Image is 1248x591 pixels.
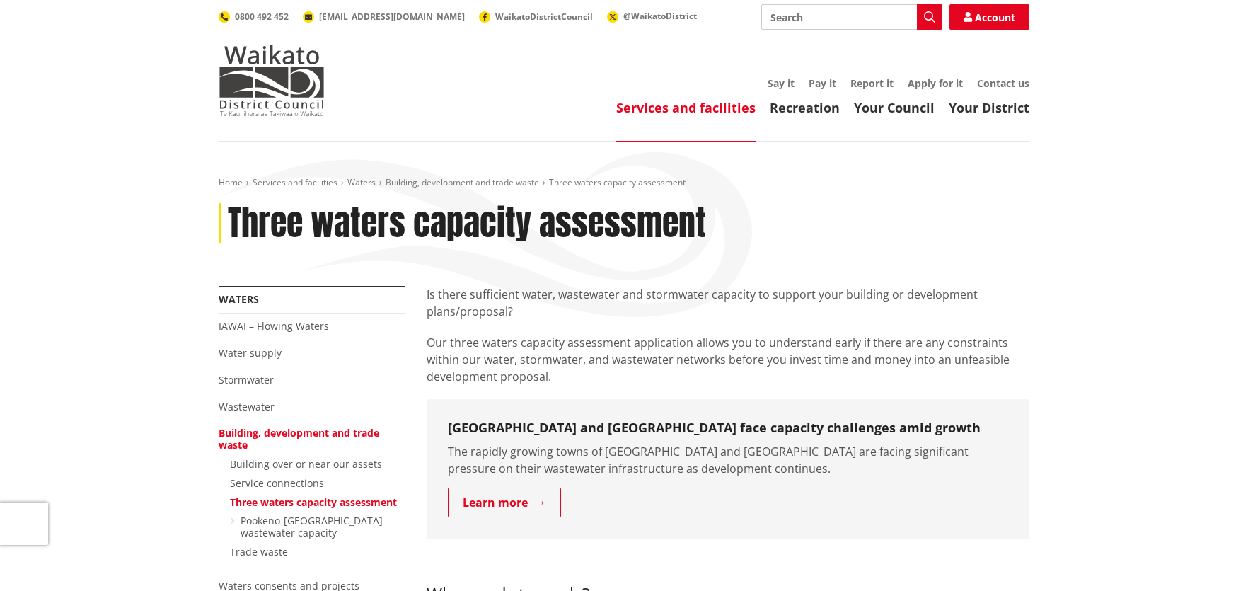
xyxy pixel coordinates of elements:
a: 0800 492 452 [219,11,289,23]
a: WaikatoDistrictCouncil [479,11,593,23]
a: Services and facilities [616,99,756,116]
input: Search input [761,4,942,30]
a: Building, development and trade waste [386,176,539,188]
p: Is there sufficient water, wastewater and stormwater capacity to support your building or develop... [427,286,1029,320]
a: Learn more [448,488,561,517]
a: Building, development and trade waste [219,426,379,452]
a: Your District [949,99,1029,116]
a: Waters [347,176,376,188]
h3: [GEOGRAPHIC_DATA] and [GEOGRAPHIC_DATA] face capacity challenges amid growth [448,420,1008,436]
a: [EMAIL_ADDRESS][DOMAIN_NAME] [303,11,465,23]
span: Three waters capacity assessment [549,176,686,188]
h1: Three waters capacity assessment [228,203,706,244]
span: 0800 492 452 [235,11,289,23]
a: Home [219,176,243,188]
nav: breadcrumb [219,177,1029,189]
a: Waters [219,292,259,306]
a: Service connections [230,476,324,490]
a: Building over or near our assets [230,457,382,471]
span: @WaikatoDistrict [623,10,697,22]
span: [EMAIL_ADDRESS][DOMAIN_NAME] [319,11,465,23]
a: Your Council [854,99,935,116]
a: Services and facilities [253,176,337,188]
a: Say it [768,76,795,90]
img: Waikato District Council - Te Kaunihera aa Takiwaa o Waikato [219,45,325,116]
span: WaikatoDistrictCouncil [495,11,593,23]
a: @WaikatoDistrict [607,10,697,22]
a: Apply for it [908,76,963,90]
a: Water supply [219,346,282,360]
a: Stormwater [219,373,274,386]
p: Our three waters capacity assessment application allows you to understand early if there are any ... [427,334,1029,385]
a: Wastewater [219,400,275,413]
a: Account [949,4,1029,30]
p: The rapidly growing towns of [GEOGRAPHIC_DATA] and [GEOGRAPHIC_DATA] are facing significant press... [448,443,1008,477]
a: Pookeno-[GEOGRAPHIC_DATA] wastewater capacity [241,514,383,539]
a: IAWAI – Flowing Waters [219,319,329,333]
a: Report it [850,76,894,90]
a: Contact us [977,76,1029,90]
a: Recreation [770,99,840,116]
a: Pay it [809,76,836,90]
a: Three waters capacity assessment [230,495,397,509]
a: Trade waste [230,545,288,558]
